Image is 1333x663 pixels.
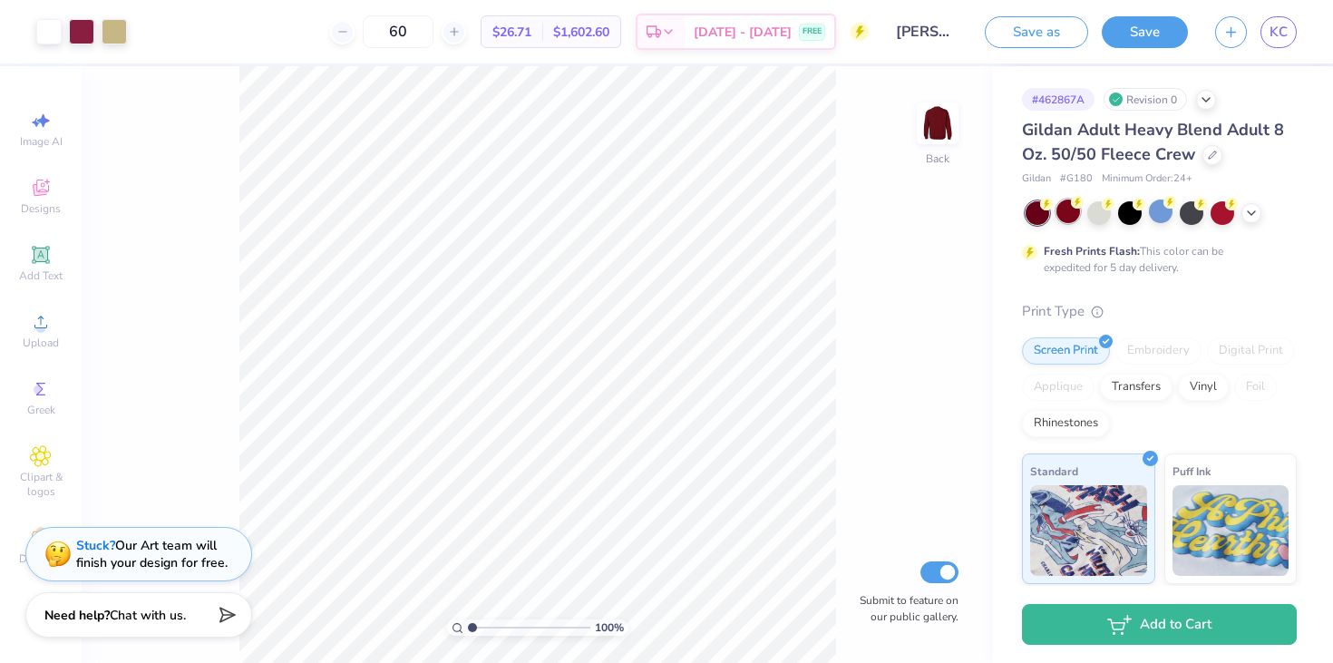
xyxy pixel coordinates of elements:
input: – – [363,15,433,48]
span: Decorate [19,551,63,566]
span: Upload [23,336,59,350]
div: This color can be expedited for 5 day delivery. [1044,243,1267,276]
a: KC [1260,16,1297,48]
span: Image AI [20,134,63,149]
button: Add to Cart [1022,604,1297,645]
div: Transfers [1100,374,1172,401]
span: $26.71 [492,23,531,42]
span: Gildan [1022,171,1051,187]
div: Applique [1022,374,1095,401]
img: Puff Ink [1172,485,1289,576]
button: Save [1102,16,1188,48]
button: Save as [985,16,1088,48]
span: $1,602.60 [553,23,609,42]
span: Standard [1030,462,1078,481]
div: Vinyl [1178,374,1229,401]
strong: Fresh Prints Flash: [1044,244,1140,258]
span: Clipart & logos [9,470,73,499]
span: Gildan Adult Heavy Blend Adult 8 Oz. 50/50 Fleece Crew [1022,119,1284,165]
strong: Stuck? [76,537,115,554]
div: Foil [1234,374,1277,401]
div: Revision 0 [1104,88,1187,111]
div: Digital Print [1207,337,1295,365]
span: 100 % [595,619,624,636]
span: KC [1270,22,1288,43]
span: [DATE] - [DATE] [694,23,792,42]
img: Back [919,105,956,141]
div: Back [926,151,949,167]
span: Add Text [19,268,63,283]
span: FREE [803,25,822,38]
div: Embroidery [1115,337,1202,365]
img: Standard [1030,485,1147,576]
div: Our Art team will finish your design for free. [76,537,228,571]
span: Chat with us. [110,607,186,624]
span: Greek [27,403,55,417]
span: Puff Ink [1172,462,1211,481]
div: Print Type [1022,301,1297,322]
input: Untitled Design [882,14,971,50]
strong: Need help? [44,607,110,624]
span: Designs [21,201,61,216]
div: Screen Print [1022,337,1110,365]
div: # 462867A [1022,88,1095,111]
label: Submit to feature on our public gallery. [850,592,958,625]
div: Rhinestones [1022,410,1110,437]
